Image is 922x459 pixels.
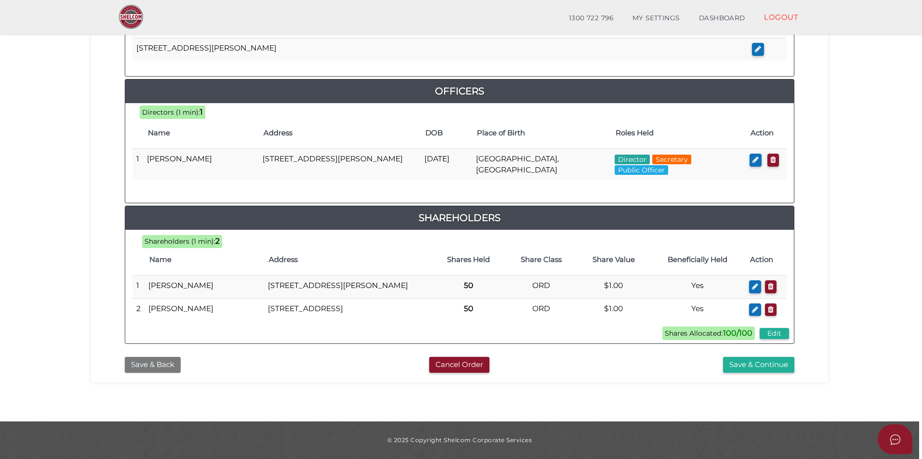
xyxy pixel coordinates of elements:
[878,424,912,454] button: Open asap
[650,275,746,299] td: Yes
[723,357,794,373] button: Save & Continue
[754,7,808,27] a: LOGOUT
[142,108,200,117] span: Directors (1 min):
[437,256,500,264] h4: Shares Held
[510,256,572,264] h4: Share Class
[263,129,416,137] h4: Address
[616,129,741,137] h4: Roles Held
[505,275,577,299] td: ORD
[145,275,264,299] td: [PERSON_NAME]
[615,165,668,175] span: Public Officer
[650,298,746,321] td: Yes
[425,129,467,137] h4: DOB
[145,298,264,321] td: [PERSON_NAME]
[505,298,577,321] td: ORD
[143,149,259,180] td: [PERSON_NAME]
[98,436,821,444] div: © 2025 Copyright Shelcom Corporate Services
[259,149,421,180] td: [STREET_ADDRESS][PERSON_NAME]
[655,256,741,264] h4: Beneficially Held
[269,256,427,264] h4: Address
[578,275,650,299] td: $1.00
[264,275,432,299] td: [STREET_ADDRESS][PERSON_NAME]
[464,281,473,290] b: 50
[723,328,752,338] b: 100/100
[578,298,650,321] td: $1.00
[215,236,220,246] b: 2
[623,9,689,28] a: MY SETTINGS
[148,129,254,137] h4: Name
[132,298,145,321] td: 2
[472,149,610,180] td: [GEOGRAPHIC_DATA], [GEOGRAPHIC_DATA]
[132,38,748,61] td: [STREET_ADDRESS][PERSON_NAME]
[145,237,215,246] span: Shareholders (1 min):
[132,149,143,180] td: 1
[582,256,645,264] h4: Share Value
[264,298,432,321] td: [STREET_ADDRESS]
[750,256,782,264] h4: Action
[200,107,203,117] b: 1
[429,357,489,373] button: Cancel Order
[652,155,691,164] span: Secretary
[559,9,623,28] a: 1300 722 796
[477,129,606,137] h4: Place of Birth
[132,275,145,299] td: 1
[464,304,473,313] b: 50
[760,328,789,339] button: Edit
[125,83,794,99] a: Officers
[125,357,181,373] button: Save & Back
[421,149,472,180] td: [DATE]
[615,155,650,164] span: Director
[662,327,755,340] span: Shares Allocated:
[125,210,794,225] a: Shareholders
[689,9,755,28] a: DASHBOARD
[149,256,259,264] h4: Name
[751,129,782,137] h4: Action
